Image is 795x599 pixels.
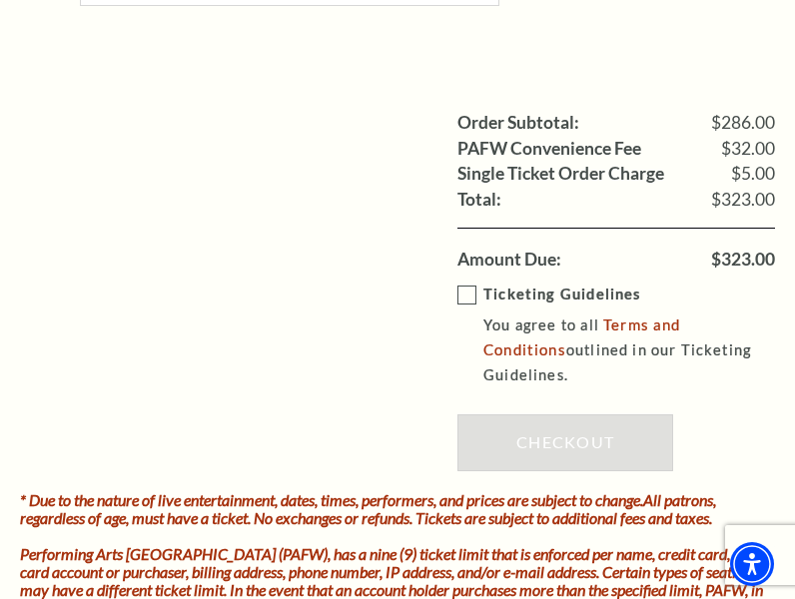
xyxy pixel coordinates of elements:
i: * Due to the nature of live entertainment, dates, times, performers, and prices are subject to ch... [20,490,716,527]
label: Single Ticket Order Charge [457,165,664,183]
strong: Ticketing Guidelines [483,286,640,302]
label: PAFW Convenience Fee [457,140,641,158]
label: Order Subtotal: [457,114,579,132]
span: $323.00 [711,251,775,269]
span: $32.00 [721,140,775,158]
label: Amount Due: [457,251,561,269]
span: $323.00 [711,191,775,209]
label: Total: [457,191,501,209]
span: outlined in our Ticketing Guidelines. [483,341,751,383]
span: $5.00 [731,165,775,183]
span: $286.00 [711,114,775,132]
div: Accessibility Menu [730,542,774,586]
a: Terms and Conditions [483,315,680,359]
strong: All patrons, regardless of age, must have a ticket [20,490,716,527]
